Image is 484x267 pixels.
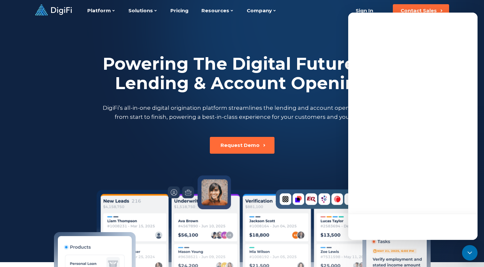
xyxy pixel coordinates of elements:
h2: Powering The Digital Future Of Lending & Account Opening [102,54,383,93]
button: Contact Sales [393,4,449,17]
div: Open Intercom Messenger [462,245,478,261]
p: DigiFi’s all-in-one digital origination platform streamlines the lending and account opening jour... [102,103,383,121]
div: Contact Sales [401,7,437,14]
button: Request Demo [210,137,274,154]
a: Sign In [348,4,381,17]
div: Request Demo [220,142,260,149]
